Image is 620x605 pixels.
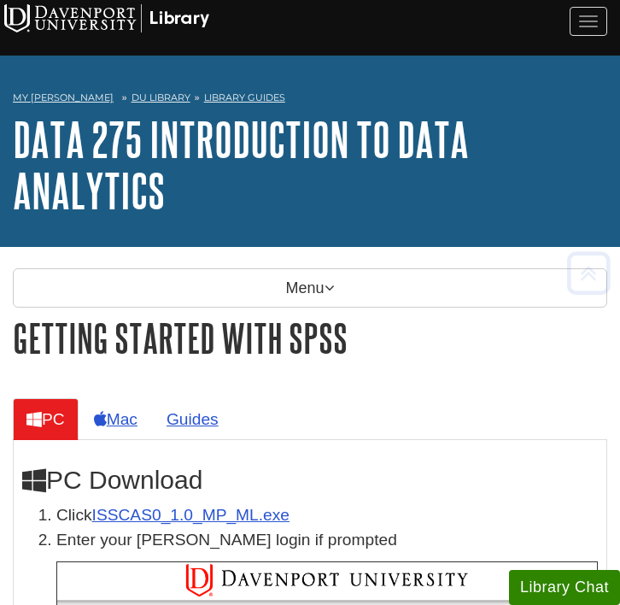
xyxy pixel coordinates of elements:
[80,398,151,440] a: Mac
[132,91,190,103] a: DU Library
[56,503,598,528] li: Click
[153,398,232,440] a: Guides
[13,316,607,360] h1: Getting Started with SPSS
[13,113,469,217] a: DATA 275 Introduction to Data Analytics
[13,268,607,308] p: Menu
[4,4,209,32] img: Davenport University Logo
[92,506,290,524] a: Download opens in new window
[509,570,620,605] button: Library Chat
[13,91,114,105] a: My [PERSON_NAME]
[56,528,598,553] p: Enter your [PERSON_NAME] login if prompted
[204,91,285,103] a: Library Guides
[13,398,79,440] a: PC
[22,466,598,495] h2: PC Download
[561,261,616,285] a: Back to Top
